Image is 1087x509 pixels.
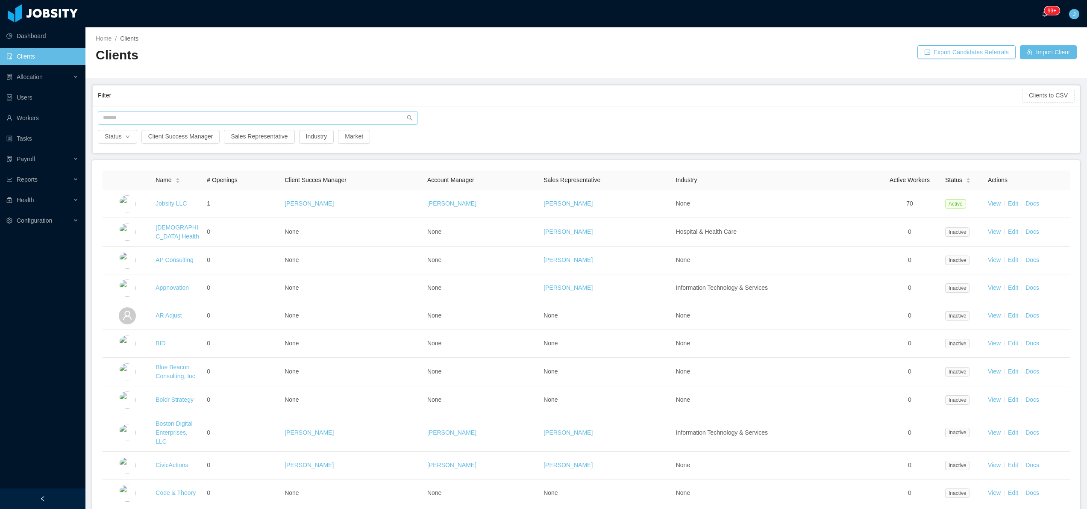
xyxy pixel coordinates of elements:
img: 6a9a9300-fa44-11e7-85a6-757826c614fb_5acd233e7abdd-400w.jpeg [119,391,136,409]
span: None [676,256,690,263]
a: [PERSON_NAME] [543,429,593,436]
button: icon: exportExport Candidates Referrals [917,45,1016,59]
a: Docs [1025,284,1039,291]
span: None [285,312,299,319]
span: Active Workers [890,177,930,183]
span: Inactive [945,367,969,377]
a: Boston Digital Enterprises, LLC [156,420,192,445]
a: View [988,228,1001,235]
img: 6a8e90c0-fa44-11e7-aaa7-9da49113f530_5a5d50e77f870-400w.png [119,224,136,241]
a: Appnovation [156,284,189,291]
img: 6a98c4f0-fa44-11e7-92f0-8dd2fe54cc72_5a5e2f7bcfdbd-400w.png [119,335,136,352]
a: Boldr Strategy [156,396,194,403]
span: Payroll [17,156,35,162]
i: icon: caret-down [966,180,970,182]
span: None [543,489,558,496]
span: Actions [988,177,1008,183]
button: Clients to CSV [1022,89,1075,103]
td: 0 [878,218,942,247]
button: Industry [299,130,334,144]
span: Inactive [945,488,969,498]
a: [PERSON_NAME] [285,200,334,207]
span: None [427,489,441,496]
a: [PERSON_NAME] [427,200,476,207]
a: View [988,312,1001,319]
span: Inactive [945,339,969,348]
a: View [988,368,1001,375]
a: [PERSON_NAME] [427,429,476,436]
i: icon: search [407,115,413,121]
a: Edit [1008,256,1018,263]
h2: Clients [96,47,586,64]
a: View [988,256,1001,263]
span: Reports [17,176,38,183]
a: icon: userWorkers [6,109,79,127]
td: 0 [203,386,281,414]
td: 0 [878,452,942,480]
img: dc41d540-fa30-11e7-b498-73b80f01daf1_657caab8ac997-400w.png [119,195,136,212]
a: View [988,396,1001,403]
a: View [988,284,1001,291]
td: 0 [203,452,281,480]
button: Market [338,130,370,144]
span: Inactive [945,395,969,405]
a: View [988,429,1001,436]
span: Hospital & Health Care [676,228,737,235]
a: View [988,489,1001,496]
span: Name [156,176,171,185]
td: 0 [203,274,281,302]
i: icon: file-protect [6,156,12,162]
span: None [427,256,441,263]
a: [DEMOGRAPHIC_DATA] Health [156,224,199,240]
div: Filter [98,88,1022,103]
span: None [676,462,690,468]
button: Client Success Manager [141,130,220,144]
span: None [285,489,299,496]
img: 6a9d7900-fa44-11e7-ad7f-43d9505c6423_5a5d4dde46755-400w.jpeg [119,485,136,502]
a: Docs [1025,256,1039,263]
span: Information Technology & Services [676,284,768,291]
a: View [988,340,1001,347]
span: None [543,396,558,403]
span: Status [945,176,962,185]
a: View [988,462,1001,468]
img: 6a9b93c0-fa44-11e7-a0ff-e192332886ff_64d117bc70140-400w.png [119,424,136,441]
span: None [427,340,441,347]
span: Inactive [945,461,969,470]
td: 0 [203,247,281,274]
span: None [285,228,299,235]
a: [PERSON_NAME] [543,256,593,263]
span: Client Succes Manager [285,177,347,183]
a: Docs [1025,200,1039,207]
span: Inactive [945,283,969,293]
td: 0 [878,480,942,507]
td: 0 [878,302,942,330]
a: Jobsity LLC [156,200,187,207]
span: Allocation [17,74,43,80]
a: Edit [1008,284,1018,291]
span: None [676,200,690,207]
button: icon: usergroup-addImport Client [1020,45,1077,59]
td: 0 [878,414,942,452]
a: icon: robotUsers [6,89,79,106]
a: Edit [1008,228,1018,235]
i: icon: caret-down [175,180,180,182]
td: 0 [203,218,281,247]
a: CivicActions [156,462,188,468]
a: Edit [1008,312,1018,319]
a: Docs [1025,429,1039,436]
td: 0 [203,302,281,330]
a: [PERSON_NAME] [285,462,334,468]
a: Docs [1025,368,1039,375]
a: [PERSON_NAME] [543,462,593,468]
td: 0 [203,414,281,452]
span: None [285,340,299,347]
span: None [285,256,299,263]
td: 0 [878,330,942,358]
a: [PERSON_NAME] [285,429,334,436]
i: icon: caret-up [966,177,970,179]
span: None [427,284,441,291]
a: Home [96,35,112,42]
span: None [543,340,558,347]
span: Inactive [945,256,969,265]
